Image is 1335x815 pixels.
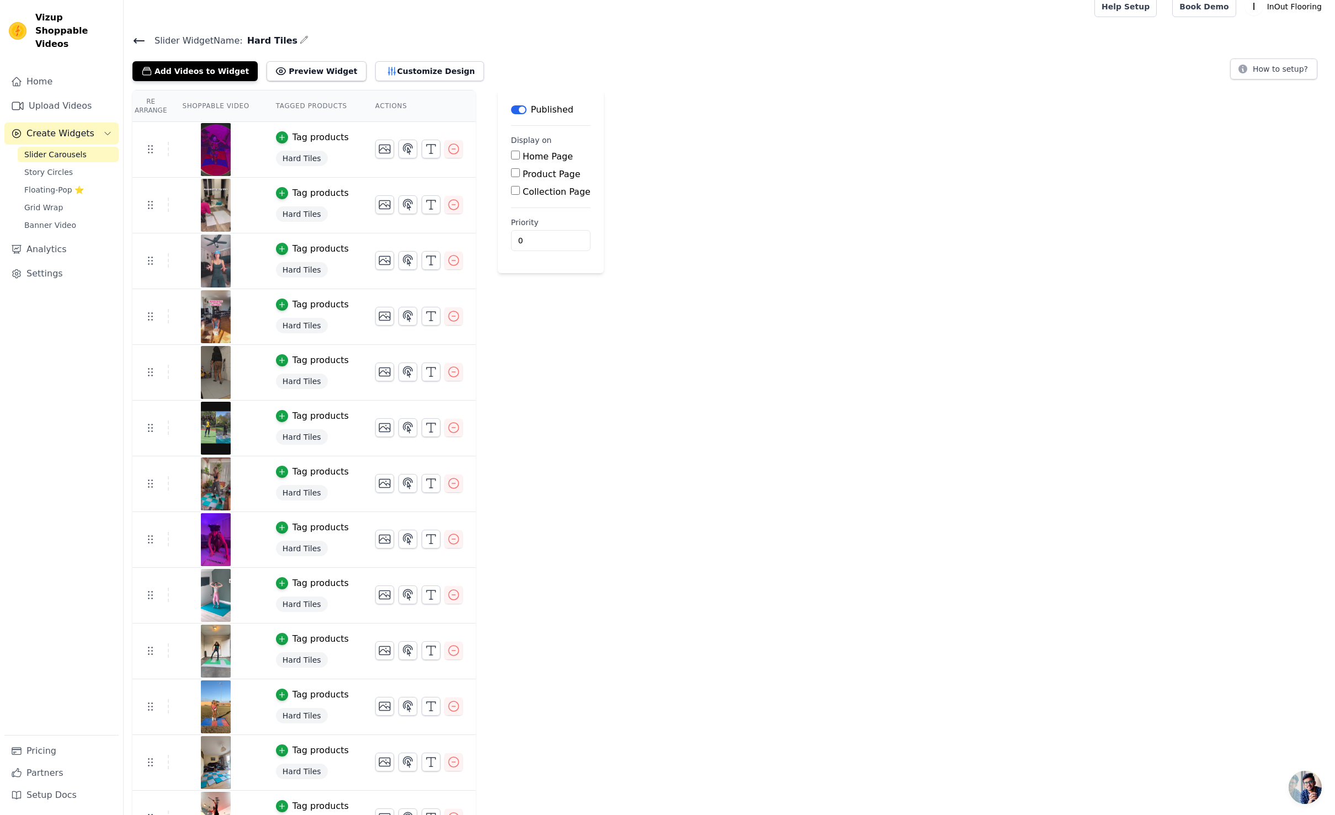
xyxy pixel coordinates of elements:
div: Tag products [292,242,349,255]
span: Hard Tiles [276,262,328,278]
a: Home [4,71,119,93]
label: Home Page [523,151,573,162]
span: Hard Tiles [243,34,297,47]
div: Tag products [292,577,349,590]
img: vizup-images-84f0.jpg [200,569,231,622]
div: Tag products [292,800,349,813]
img: vizup-images-b414.jpg [200,513,231,566]
button: Change Thumbnail [375,641,394,660]
span: Slider Widget Name: [146,34,243,47]
button: Tag products [276,521,349,534]
th: Shoppable Video [169,90,262,122]
span: Hard Tiles [276,318,328,333]
div: Tag products [292,187,349,200]
div: Tag products [292,744,349,757]
span: Hard Tiles [276,206,328,222]
a: How to setup? [1230,66,1317,77]
th: Actions [362,90,476,122]
span: Hard Tiles [276,764,328,779]
img: 77827fcbe77e47e4a166d0c75b26d290.thumbnail.0000000000.jpg [200,290,231,343]
button: Customize Design [375,61,484,81]
button: Change Thumbnail [375,753,394,771]
button: Tag products [276,688,349,701]
button: Tag products [276,409,349,423]
img: d8c6e369f6434092b9711c302753e034.thumbnail.0000000000.jpg [200,123,231,176]
th: Tagged Products [263,90,362,122]
a: Slider Carousels [18,147,119,162]
span: Hard Tiles [276,541,328,556]
button: Tag products [276,242,349,255]
span: Hard Tiles [276,485,328,500]
p: Published [531,103,573,116]
div: Tag products [292,688,349,701]
span: Floating-Pop ⭐ [24,184,84,195]
label: Product Page [523,169,581,179]
span: Hard Tiles [276,708,328,723]
span: Grid Wrap [24,202,63,213]
span: Create Widgets [26,127,94,140]
button: Tag products [276,298,349,311]
button: Change Thumbnail [375,585,394,604]
img: 93d7edd9e69c438c8bca18c8838e4b1c.thumbnail.0000000000.jpg [200,179,231,232]
div: Tag products [292,409,349,423]
span: Story Circles [24,167,73,178]
img: vizup-images-9a70.jpg [200,625,231,678]
legend: Display on [511,135,552,146]
span: Hard Tiles [276,429,328,445]
th: Re Arrange [132,90,169,122]
button: Tag products [276,632,349,646]
a: Upload Videos [4,95,119,117]
button: Change Thumbnail [375,474,394,493]
a: Partners [4,762,119,784]
img: a5302340cd004ee8a2b725ee0e453519.thumbnail.0000000000.jpg [200,235,231,287]
img: 460852ce366d4a40b44cc0d1c14e5bc1.thumbnail.0000000000.jpg [200,346,231,399]
a: Pricing [4,740,119,762]
button: Create Widgets [4,122,119,145]
span: Hard Tiles [276,596,328,612]
button: Tag products [276,800,349,813]
button: Change Thumbnail [375,195,394,214]
span: Hard Tiles [276,374,328,389]
div: Tag products [292,465,349,478]
img: vizup-images-1282.jpg [200,680,231,733]
img: vizup-images-f74e.jpg [200,736,231,789]
button: Tag products [276,354,349,367]
a: Settings [4,263,119,285]
button: Preview Widget [267,61,366,81]
span: Banner Video [24,220,76,231]
div: Edit Name [300,33,309,48]
button: Tag products [276,465,349,478]
div: Tag products [292,298,349,311]
img: Vizup [9,22,26,40]
a: Floating-Pop ⭐ [18,182,119,198]
label: Collection Page [523,187,591,197]
a: Grid Wrap [18,200,119,215]
text: I [1252,1,1255,12]
span: Vizup Shoppable Videos [35,11,114,51]
button: Change Thumbnail [375,530,394,548]
img: ae41debd06824568952aec5317bf30cb.thumbnail.0000000000.jpg [200,402,231,455]
a: Analytics [4,238,119,260]
button: How to setup? [1230,58,1317,79]
div: Tag products [292,632,349,646]
button: Change Thumbnail [375,140,394,158]
button: Tag products [276,744,349,757]
img: 3f90b3d139bd42f5aaef67ee7e9b272d.thumbnail.0000000000.jpg [200,457,231,510]
span: Hard Tiles [276,151,328,166]
button: Tag products [276,577,349,590]
div: Tag products [292,131,349,144]
button: Change Thumbnail [375,363,394,381]
div: Open chat [1289,771,1322,804]
span: Slider Carousels [24,149,87,160]
button: Change Thumbnail [375,251,394,270]
div: Tag products [292,521,349,534]
a: Banner Video [18,217,119,233]
button: Change Thumbnail [375,418,394,437]
button: Change Thumbnail [375,697,394,716]
a: Setup Docs [4,784,119,806]
button: Add Videos to Widget [132,61,258,81]
button: Tag products [276,131,349,144]
label: Priority [511,217,591,228]
span: Hard Tiles [276,652,328,668]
